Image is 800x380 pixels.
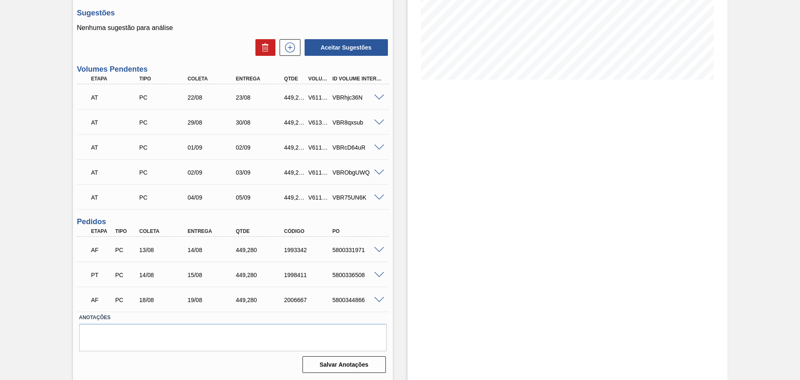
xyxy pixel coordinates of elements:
[282,169,307,176] div: 449,280
[137,194,191,201] div: Pedido de Compra
[185,119,240,126] div: 29/08/2025
[137,144,191,151] div: Pedido de Compra
[137,228,191,234] div: Coleta
[91,119,141,126] p: AT
[89,228,114,234] div: Etapa
[282,119,307,126] div: 449,280
[251,39,275,56] div: Excluir Sugestões
[330,94,385,101] div: VBRhjc36N
[282,144,307,151] div: 449,280
[282,194,307,201] div: 449,280
[77,9,389,17] h3: Sugestões
[91,247,112,253] p: AF
[234,228,288,234] div: Qtde
[234,247,288,253] div: 449,280
[77,65,389,74] h3: Volumes Pendentes
[89,188,143,207] div: Aguardando Informações de Transporte
[137,169,191,176] div: Pedido de Compra
[137,247,191,253] div: 13/08/2025
[330,194,385,201] div: VBR75UN6K
[137,119,191,126] div: Pedido de Compra
[91,169,141,176] p: AT
[282,272,336,278] div: 1998411
[91,297,112,303] p: AF
[89,88,143,107] div: Aguardando Informações de Transporte
[185,247,240,253] div: 14/08/2025
[275,39,300,56] div: Nova sugestão
[185,228,240,234] div: Entrega
[137,94,191,101] div: Pedido de Compra
[91,194,141,201] p: AT
[89,163,143,182] div: Aguardando Informações de Transporte
[89,291,114,309] div: Aguardando Faturamento
[305,39,388,56] button: Aceitar Sugestões
[137,297,191,303] div: 18/08/2025
[234,144,288,151] div: 02/09/2025
[113,272,138,278] div: Pedido de Compra
[234,272,288,278] div: 449,280
[185,76,240,82] div: Coleta
[89,266,114,284] div: Pedido em Trânsito
[282,76,307,82] div: Qtde
[306,119,331,126] div: V613023
[89,138,143,157] div: Aguardando Informações de Transporte
[89,241,114,259] div: Aguardando Faturamento
[234,297,288,303] div: 449,280
[91,272,112,278] p: PT
[234,94,288,101] div: 23/08/2025
[330,272,385,278] div: 5800336508
[330,144,385,151] div: VBRcD64uR
[77,217,389,226] h3: Pedidos
[330,247,385,253] div: 5800331971
[234,194,288,201] div: 05/09/2025
[137,76,191,82] div: Tipo
[330,297,385,303] div: 5800344866
[306,169,331,176] div: V611925
[330,169,385,176] div: VBRObgUWQ
[330,76,385,82] div: Id Volume Interno
[306,76,331,82] div: Volume Portal
[282,94,307,101] div: 449,280
[185,144,240,151] div: 01/09/2025
[330,119,385,126] div: VBR8qxsub
[79,312,387,324] label: Anotações
[91,144,141,151] p: AT
[89,76,143,82] div: Etapa
[306,144,331,151] div: V611924
[306,194,331,201] div: V611926
[282,228,336,234] div: Código
[77,24,389,32] p: Nenhuma sugestão para análise
[185,169,240,176] div: 02/09/2025
[282,247,336,253] div: 1993342
[306,94,331,101] div: V611647
[234,169,288,176] div: 03/09/2025
[185,297,240,303] div: 19/08/2025
[234,76,288,82] div: Entrega
[302,356,386,373] button: Salvar Anotações
[185,94,240,101] div: 22/08/2025
[330,228,385,234] div: PO
[113,297,138,303] div: Pedido de Compra
[137,272,191,278] div: 14/08/2025
[234,119,288,126] div: 30/08/2025
[113,228,138,234] div: Tipo
[185,272,240,278] div: 15/08/2025
[300,38,389,57] div: Aceitar Sugestões
[185,194,240,201] div: 04/09/2025
[282,297,336,303] div: 2006667
[89,113,143,132] div: Aguardando Informações de Transporte
[91,94,141,101] p: AT
[113,247,138,253] div: Pedido de Compra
